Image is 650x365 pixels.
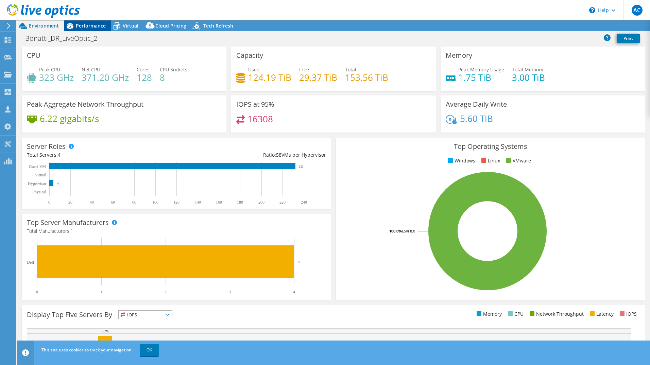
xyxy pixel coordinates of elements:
[132,200,136,205] text: 80
[70,228,73,234] span: 1
[248,74,291,81] h4: 124.19 TiB
[41,347,133,353] span: This site uses cookies to track your navigation.
[119,311,172,319] span: IOPS
[299,74,337,81] h4: 29.37 TiB
[40,115,99,122] h4: 6.22 gigabits/s
[203,22,233,29] span: Tech Refresh
[512,74,545,81] h4: 3.00 TiB
[27,227,326,235] h4: Total Manufacturers:
[27,52,40,59] h3: CPU
[27,151,176,159] div: Total Servers:
[195,200,201,205] text: 140
[504,157,531,164] li: VMware
[589,7,595,13] svg: \n
[345,74,388,81] h4: 153.56 TiB
[460,115,493,122] h4: 5.60 TiB
[293,290,295,294] text: 4
[90,200,94,205] text: 40
[58,152,61,158] span: 4
[27,143,66,150] h3: Server Roles
[68,200,72,205] text: 20
[176,151,326,159] div: Ratio: VMs per Hypervisor
[299,66,309,73] span: Free
[160,74,187,81] h4: 8
[165,290,167,294] text: 2
[173,200,179,205] text: 120
[155,22,186,29] span: Cloud Pricing
[299,165,304,168] text: 232
[35,173,47,177] text: Virtual
[298,260,300,264] text: 4
[229,290,231,294] text: 3
[32,190,46,194] text: Physical
[123,22,138,29] span: Virtual
[506,310,524,318] li: CPU
[236,101,274,108] h3: IOPS at 95%
[276,152,281,158] span: 58
[82,74,129,81] h4: 371.20 GHz
[53,173,54,177] text: 0
[48,200,50,205] text: 0
[528,310,584,318] li: Network Throughput
[216,200,222,205] text: 160
[27,260,34,265] text: Dell
[588,310,614,318] li: Latency
[458,66,504,73] span: Peak Memory Usage
[29,164,46,169] text: Guest VM
[237,200,243,205] text: 180
[22,35,108,42] h1: Bonatti_DR_LiveOptic_2
[458,74,504,81] h4: 1.75 TiB
[617,34,640,43] a: Print
[28,181,46,186] text: Hypervisor
[36,290,38,294] text: 0
[446,157,475,164] li: Windows
[29,22,59,29] span: Environment
[137,66,150,73] span: Cores
[102,329,108,333] text: 68%
[39,66,60,73] span: Peak CPU
[279,200,286,205] text: 220
[39,74,74,81] h4: 323 GHz
[152,200,158,205] text: 100
[345,66,356,73] span: Total
[512,66,543,73] span: Total Memory
[27,101,143,108] h3: Peak Aggregate Network Throughput
[82,66,100,73] span: Net CPU
[618,310,637,318] li: IOPS
[57,182,59,185] text: 4
[236,52,263,59] h3: Capacity
[402,228,415,233] tspan: ESXi 8.0
[248,66,260,73] span: Used
[446,101,507,108] h3: Average Daily Write
[480,157,500,164] li: Linux
[140,344,159,356] a: OK
[632,5,643,16] span: AC
[160,66,187,73] span: CPU Sockets
[100,290,102,294] text: 1
[475,310,502,318] li: Memory
[341,143,640,150] h3: Top Operating Systems
[76,22,106,29] span: Performance
[247,115,273,123] h4: 16308
[27,219,109,226] h3: Top Server Manufacturers
[111,200,115,205] text: 60
[301,200,307,205] text: 240
[53,190,54,194] text: 0
[446,52,472,59] h3: Memory
[137,74,152,81] h4: 128
[389,228,402,233] tspan: 100.0%
[258,200,264,205] text: 200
